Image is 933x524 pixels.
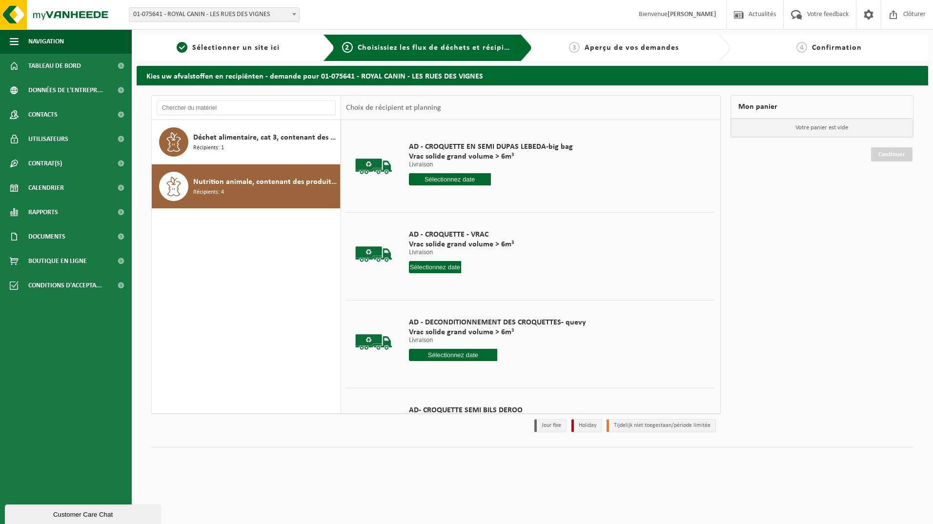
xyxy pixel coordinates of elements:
[177,42,187,53] span: 1
[5,503,163,524] iframe: chat widget
[607,419,716,432] li: Tijdelijk niet toegestaan/période limitée
[28,200,58,224] span: Rapports
[28,249,87,273] span: Boutique en ligne
[28,176,64,200] span: Calendrier
[193,132,338,143] span: Déchet alimentaire, cat 3, contenant des produits d'origine animale, emballage synthétique
[129,8,299,21] span: 01-075641 - ROYAL CANIN - LES RUES DES VIGNES
[571,419,602,432] li: Holiday
[129,7,300,22] span: 01-075641 - ROYAL CANIN - LES RUES DES VIGNES
[409,318,586,327] span: AD - DECONDITIONNEMENT DES CROQUETTES- quevy
[28,78,103,102] span: Données de l'entrepr...
[409,349,498,361] input: Sélectionnez date
[28,151,62,176] span: Contrat(s)
[28,29,64,54] span: Navigation
[152,164,341,208] button: Nutrition animale, contenant des produits dl'origine animale, non emballé, catégorie 3 Récipients: 4
[342,42,353,53] span: 2
[534,419,567,432] li: Jour fixe
[409,249,514,256] p: Livraison
[569,42,580,53] span: 3
[192,44,280,52] span: Sélectionner un site ici
[730,95,914,119] div: Mon panier
[28,54,81,78] span: Tableau de bord
[409,337,586,344] p: Livraison
[409,405,523,415] span: AD- CROQUETTE SEMI BILS DEROO
[409,240,514,249] span: Vrac solide grand volume > 6m³
[409,327,586,337] span: Vrac solide grand volume > 6m³
[409,152,573,161] span: Vrac solide grand volume > 6m³
[409,161,573,168] p: Livraison
[193,176,338,188] span: Nutrition animale, contenant des produits dl'origine animale, non emballé, catégorie 3
[157,101,336,115] input: Chercher du matériel
[193,143,224,153] span: Récipients: 1
[193,188,224,197] span: Récipients: 4
[142,42,315,54] a: 1Sélectionner un site ici
[409,230,514,240] span: AD - CROQUETTE - VRAC
[409,261,462,273] input: Sélectionnez date
[731,119,913,137] p: Votre panier est vide
[28,224,65,249] span: Documents
[409,173,491,185] input: Sélectionnez date
[796,42,807,53] span: 4
[28,273,102,298] span: Conditions d'accepta...
[28,102,58,127] span: Contacts
[358,44,520,52] span: Choisissiez les flux de déchets et récipients
[28,127,68,151] span: Utilisateurs
[152,120,341,164] button: Déchet alimentaire, cat 3, contenant des produits d'origine animale, emballage synthétique Récipi...
[668,11,716,18] strong: [PERSON_NAME]
[341,96,446,120] div: Choix de récipient et planning
[871,147,913,161] a: Continuer
[585,44,679,52] span: Aperçu de vos demandes
[137,66,928,85] h2: Kies uw afvalstoffen en recipiënten - demande pour 01-075641 - ROYAL CANIN - LES RUES DES VIGNES
[812,44,862,52] span: Confirmation
[409,142,573,152] span: AD - CROQUETTE EN SEMI DUPAS LEBEDA-big bag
